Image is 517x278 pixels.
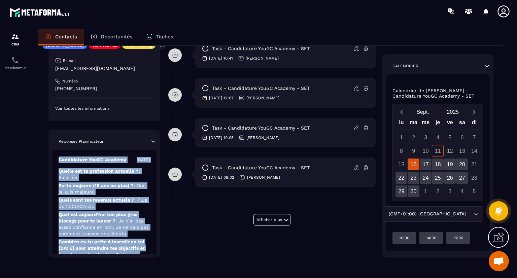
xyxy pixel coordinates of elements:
[253,214,290,225] button: Afficher plus
[137,157,150,163] p: [DATE]
[444,172,456,184] div: 26
[38,29,84,45] a: Contacts
[432,185,444,197] div: 2
[395,185,407,197] div: 29
[456,145,468,157] div: 13
[420,185,432,197] div: 1
[432,118,444,130] div: je
[63,58,76,63] p: E-mail
[9,6,70,18] img: logo
[395,145,407,157] div: 8
[408,145,419,157] div: 9
[59,168,150,181] p: Quelle est ta profession actuelle ?
[395,118,481,197] div: Calendar wrapper
[420,159,432,170] div: 17
[444,132,456,143] div: 5
[209,56,233,61] p: [DATE] 10:41
[444,118,456,130] div: ve
[444,159,456,170] div: 19
[59,197,150,210] p: Quels sont tes revenus actuels ?
[59,239,150,264] p: Combien es-tu prête à investir en toi [DATE] pour atteindre tes objectifs et transformer ta situa...
[456,118,468,130] div: sa
[408,172,419,184] div: 23
[2,51,29,75] a: schedulerschedulerPlanificateur
[59,157,126,163] p: Candidature YouGC Academy
[456,172,468,184] div: 27
[2,66,29,70] p: Planificateur
[438,106,468,118] button: Open years overlay
[420,132,432,143] div: 3
[467,210,472,218] input: Search for option
[55,85,153,92] p: [PHONE_NUMBER]
[212,165,310,171] p: task - Candidature YouGC Academy - SET
[408,106,438,118] button: Open months overlay
[209,175,234,180] p: [DATE] 09:02
[157,42,166,49] p: +6
[456,159,468,170] div: 20
[59,211,150,237] p: Quel est aujourd’hui ton plus gros blocage pour te lancer ?
[395,118,407,130] div: lu
[408,132,419,143] div: 2
[489,251,509,271] div: Ouvrir le chat
[468,118,480,130] div: di
[420,145,432,157] div: 10
[408,185,419,197] div: 30
[59,218,149,236] span: : Je n’ai pas assez confiance en moi, Je ne sais pas comment trouver des clients
[432,172,444,184] div: 25
[432,132,444,143] div: 4
[2,42,29,46] p: CRM
[92,43,117,47] p: vsl inscrits
[420,172,432,184] div: 24
[468,107,480,116] button: Next month
[399,235,409,241] p: 10:30
[468,145,480,157] div: 14
[126,43,152,47] p: VSL Mailing
[456,185,468,197] div: 4
[395,172,407,184] div: 22
[55,34,77,40] p: Contacts
[11,56,19,64] img: scheduler
[156,34,173,40] p: Tâches
[209,95,234,101] p: [DATE] 12:07
[432,145,444,157] div: 11
[456,132,468,143] div: 6
[209,135,234,140] p: [DATE] 10:05
[62,78,78,84] p: Numéro
[392,88,484,99] p: Calendrier de [PERSON_NAME] - Candidature YouGC Academy - SET
[453,235,463,241] p: 15:00
[468,132,480,143] div: 7
[46,43,84,47] p: [DOMAIN_NAME]
[408,118,420,130] div: ma
[139,29,180,45] a: Tâches
[2,28,29,51] a: formationformationCRM
[55,106,153,111] p: Voir toutes les informations
[426,235,436,241] p: 14:00
[468,159,480,170] div: 21
[387,210,467,218] span: (GMT+01:00) [GEOGRAPHIC_DATA]
[468,185,480,197] div: 5
[432,159,444,170] div: 18
[383,206,483,222] div: Search for option
[212,85,310,92] p: task - Candidature YouGC Academy - SET
[395,132,407,143] div: 1
[55,65,153,72] p: [EMAIL_ADDRESS][DOMAIN_NAME]
[408,159,419,170] div: 16
[11,33,19,41] img: formation
[212,125,310,131] p: task - Candidature YouGC Academy - SET
[246,95,279,101] p: [PERSON_NAME]
[246,56,279,61] p: [PERSON_NAME]
[59,139,104,144] p: Réponses Planificateur
[444,185,456,197] div: 3
[392,63,418,69] p: Calendrier
[444,145,456,157] div: 12
[395,132,481,197] div: Calendar days
[247,175,280,180] p: [PERSON_NAME]
[59,182,150,195] p: Es-tu majeure (18 ans ou plus) ?
[395,159,407,170] div: 15
[84,29,139,45] a: Opportunités
[420,118,432,130] div: me
[212,45,310,52] p: task - Candidature YouGC Academy - SET
[101,34,133,40] p: Opportunités
[246,135,279,140] p: [PERSON_NAME]
[468,172,480,184] div: 28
